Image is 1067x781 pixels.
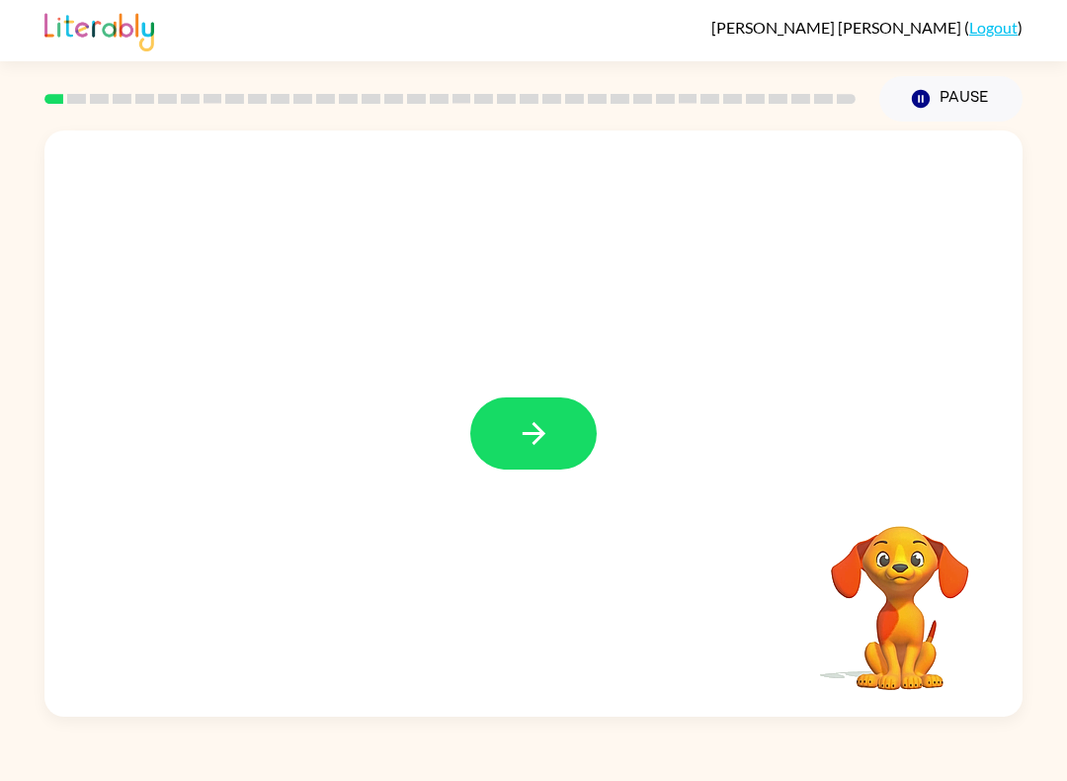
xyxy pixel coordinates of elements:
video: Your browser must support playing .mp4 files to use Literably. Please try using another browser. [801,495,999,693]
button: Pause [879,76,1023,122]
span: [PERSON_NAME] [PERSON_NAME] [711,18,964,37]
img: Literably [44,8,154,51]
div: ( ) [711,18,1023,37]
a: Logout [969,18,1018,37]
